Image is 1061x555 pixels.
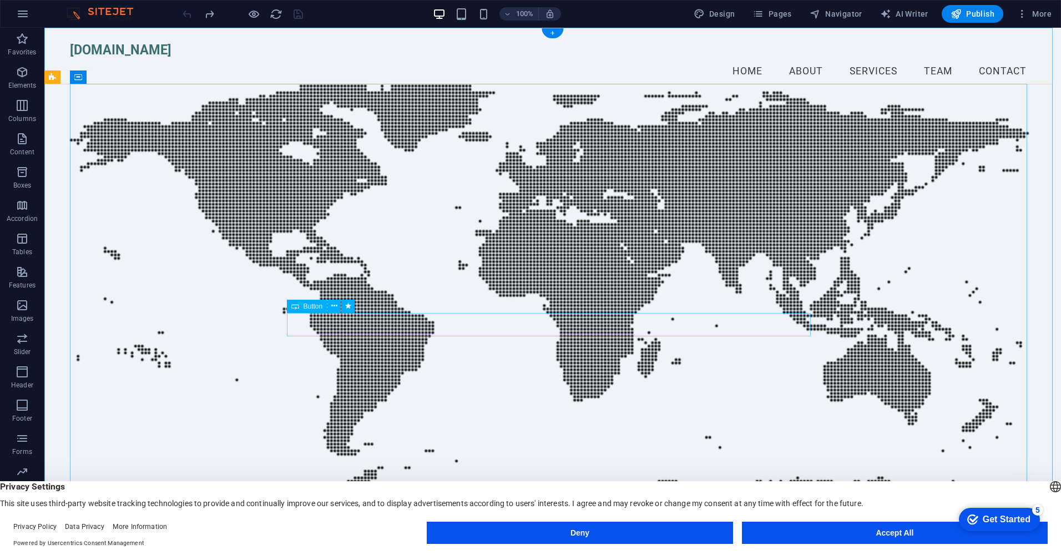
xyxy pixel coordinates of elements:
p: Footer [12,414,32,423]
i: Reload page [270,8,282,21]
span: Pages [752,8,791,19]
p: Favorites [8,48,36,57]
i: On resize automatically adjust zoom level to fit chosen device. [545,9,555,19]
p: Accordion [7,214,38,223]
button: reload [269,7,282,21]
p: Boxes [13,181,32,190]
button: Pages [748,5,796,23]
img: Editor Logo [64,7,147,21]
button: Navigator [805,5,867,23]
span: AI Writer [880,8,928,19]
button: redo [203,7,216,21]
span: Publish [951,8,994,19]
div: Get Started [32,12,80,22]
p: Images [11,314,34,323]
span: Navigator [810,8,862,19]
span: More [1017,8,1052,19]
div: Get Started 5 items remaining, 0% complete [8,6,89,29]
span: Button [304,303,323,310]
div: + [542,28,563,38]
div: Design (Ctrl+Alt+Y) [689,5,740,23]
p: Columns [8,114,36,123]
h6: 100% [516,7,534,21]
button: Click here to leave preview mode and continue editing [247,7,260,21]
button: 100% [499,7,539,21]
button: Publish [942,5,1003,23]
p: Features [9,281,36,290]
p: Content [10,148,34,157]
p: Header [11,381,33,390]
p: Elements [8,81,37,90]
div: 5 [82,2,93,13]
button: AI Writer [876,5,933,23]
p: Forms [12,447,32,456]
button: More [1012,5,1056,23]
button: Design [689,5,740,23]
p: Slider [14,347,31,356]
p: Tables [12,248,32,256]
span: Design [694,8,735,19]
